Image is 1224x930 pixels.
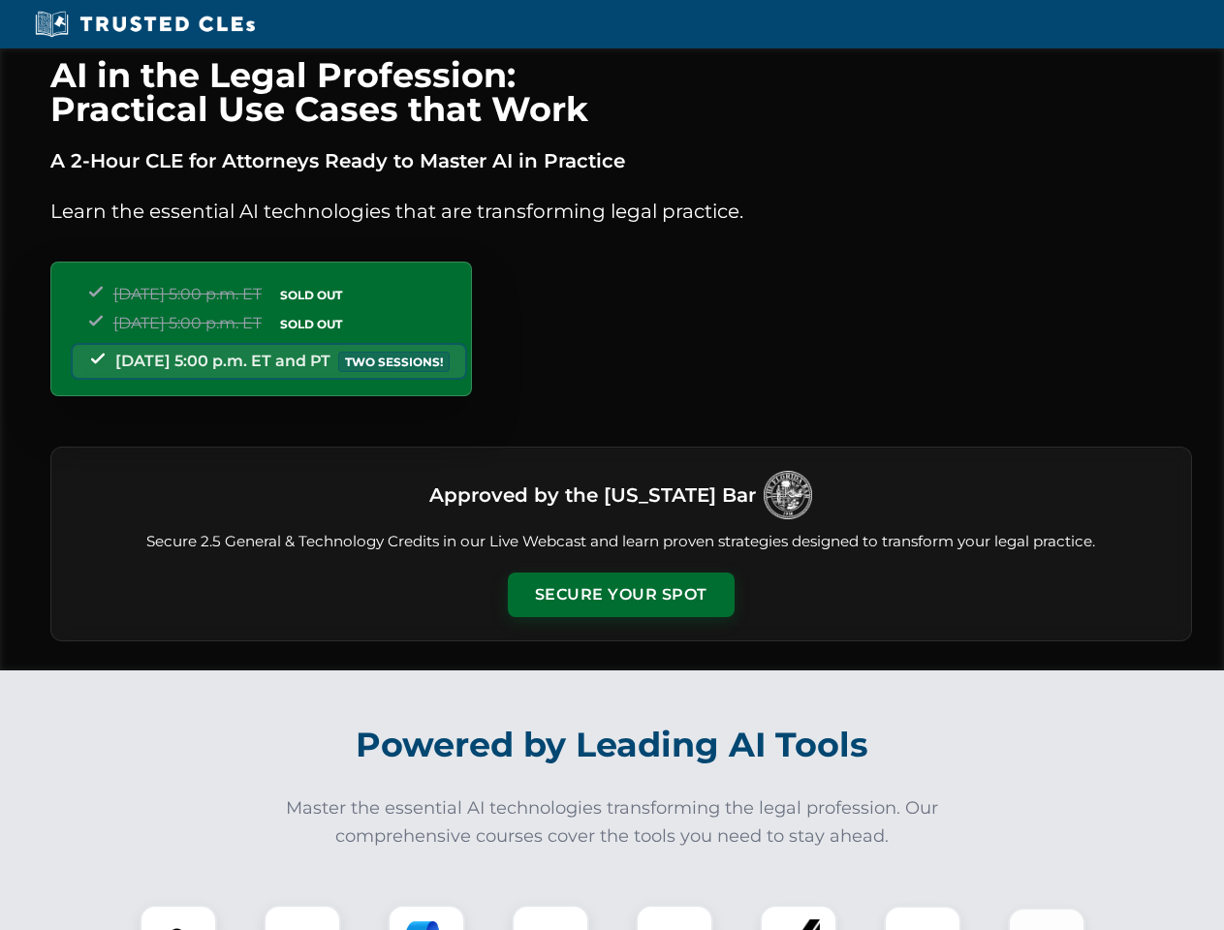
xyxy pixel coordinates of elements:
p: Master the essential AI technologies transforming the legal profession. Our comprehensive courses... [273,794,952,851]
p: A 2-Hour CLE for Attorneys Ready to Master AI in Practice [50,145,1192,176]
span: SOLD OUT [273,285,349,305]
span: [DATE] 5:00 p.m. ET [113,314,262,332]
h3: Approved by the [US_STATE] Bar [429,478,756,512]
button: Secure Your Spot [508,573,735,617]
img: Logo [764,471,812,519]
span: SOLD OUT [273,314,349,334]
span: [DATE] 5:00 p.m. ET [113,285,262,303]
h2: Powered by Leading AI Tools [76,711,1149,779]
p: Secure 2.5 General & Technology Credits in our Live Webcast and learn proven strategies designed ... [75,531,1168,553]
p: Learn the essential AI technologies that are transforming legal practice. [50,196,1192,227]
img: Trusted CLEs [29,10,261,39]
h1: AI in the Legal Profession: Practical Use Cases that Work [50,58,1192,126]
